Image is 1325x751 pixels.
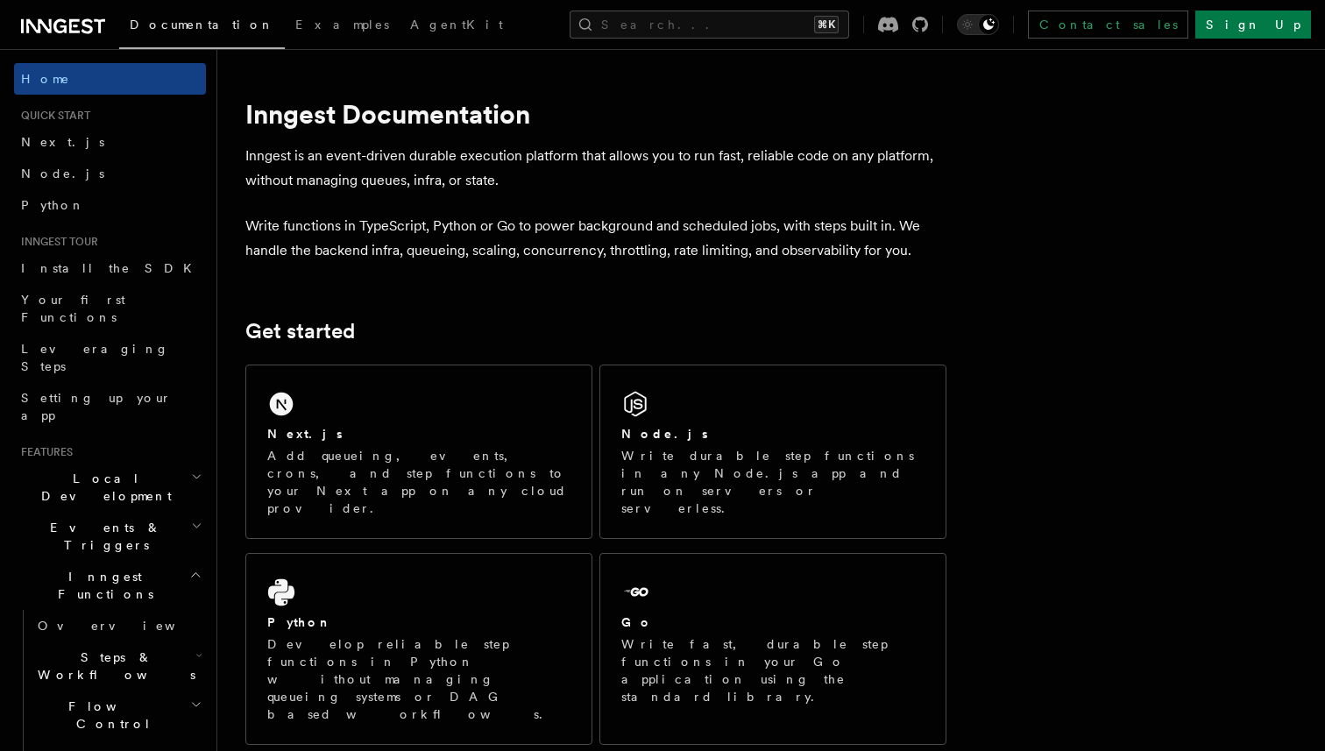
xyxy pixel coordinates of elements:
span: Documentation [130,18,274,32]
a: Next.jsAdd queueing, events, crons, and step functions to your Next app on any cloud provider. [245,365,592,539]
span: Next.js [21,135,104,149]
span: Overview [38,619,218,633]
button: Events & Triggers [14,512,206,561]
span: Node.js [21,166,104,181]
a: Overview [31,610,206,641]
a: Leveraging Steps [14,333,206,382]
a: Python [14,189,206,221]
a: Your first Functions [14,284,206,333]
p: Add queueing, events, crons, and step functions to your Next app on any cloud provider. [267,447,570,517]
button: Inngest Functions [14,561,206,610]
p: Develop reliable step functions in Python without managing queueing systems or DAG based workflows. [267,635,570,723]
a: Next.js [14,126,206,158]
span: Examples [295,18,389,32]
span: Steps & Workflows [31,648,195,684]
span: Quick start [14,109,90,123]
span: Python [21,198,85,212]
h2: Python [267,613,332,631]
span: Events & Triggers [14,519,191,554]
a: GoWrite fast, durable step functions in your Go application using the standard library. [599,553,946,745]
span: Install the SDK [21,261,202,275]
span: Inngest Functions [14,568,189,603]
a: Examples [285,5,400,47]
p: Write durable step functions in any Node.js app and run on servers or serverless. [621,447,925,517]
a: Get started [245,319,355,344]
span: Inngest tour [14,235,98,249]
span: Home [21,70,70,88]
a: Contact sales [1028,11,1188,39]
button: Local Development [14,463,206,512]
span: Features [14,445,73,459]
p: Write fast, durable step functions in your Go application using the standard library. [621,635,925,705]
span: AgentKit [410,18,503,32]
kbd: ⌘K [814,16,839,33]
button: Flow Control [31,691,206,740]
h1: Inngest Documentation [245,98,946,130]
a: Home [14,63,206,95]
a: Sign Up [1195,11,1311,39]
a: PythonDevelop reliable step functions in Python without managing queueing systems or DAG based wo... [245,553,592,745]
h2: Next.js [267,425,343,443]
span: Your first Functions [21,293,125,324]
a: Setting up your app [14,382,206,431]
p: Inngest is an event-driven durable execution platform that allows you to run fast, reliable code ... [245,144,946,193]
button: Toggle dark mode [957,14,999,35]
span: Local Development [14,470,191,505]
span: Flow Control [31,698,190,733]
span: Setting up your app [21,391,172,422]
a: Node.js [14,158,206,189]
a: Install the SDK [14,252,206,284]
a: Documentation [119,5,285,49]
button: Search...⌘K [570,11,849,39]
h2: Go [621,613,653,631]
h2: Node.js [621,425,708,443]
a: AgentKit [400,5,514,47]
p: Write functions in TypeScript, Python or Go to power background and scheduled jobs, with steps bu... [245,214,946,263]
span: Leveraging Steps [21,342,169,373]
a: Node.jsWrite durable step functions in any Node.js app and run on servers or serverless. [599,365,946,539]
button: Steps & Workflows [31,641,206,691]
